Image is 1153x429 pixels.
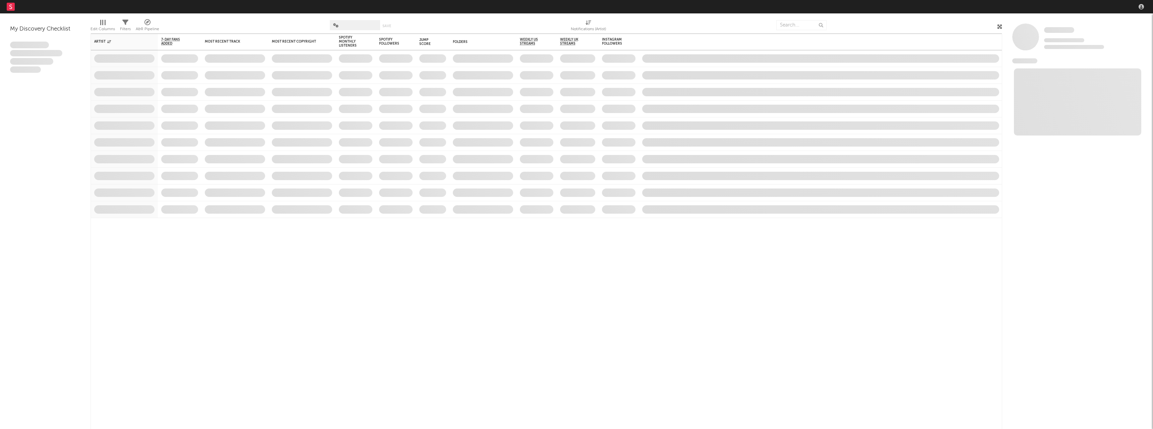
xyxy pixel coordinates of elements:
div: My Discovery Checklist [10,25,80,33]
span: Praesent ac interdum [10,58,53,65]
div: Edit Columns [90,17,115,36]
div: Most Recent Copyright [272,40,322,44]
div: Filters [120,25,131,33]
div: Jump Score [419,38,436,46]
a: Some Artist [1044,27,1074,34]
button: Save [382,24,391,28]
div: Most Recent Track [205,40,255,44]
div: A&R Pipeline [136,17,159,36]
span: 7-Day Fans Added [161,38,188,46]
div: Folders [453,40,503,44]
span: Weekly UK Streams [560,38,585,46]
span: Weekly US Streams [520,38,543,46]
div: Artist [94,40,144,44]
input: Search... [776,20,827,30]
div: Instagram Followers [602,38,625,46]
div: Spotify Monthly Listeners [339,36,362,48]
span: Lorem ipsum dolor [10,42,49,48]
span: Integer aliquet in purus et [10,50,62,57]
div: Notifications (Artist) [571,17,606,36]
span: Tracking Since: [DATE] [1044,38,1084,42]
span: 0 fans last week [1044,45,1104,49]
div: Notifications (Artist) [571,25,606,33]
span: News Feed [1012,58,1037,63]
span: Aliquam viverra [10,66,41,73]
div: A&R Pipeline [136,25,159,33]
div: Filters [120,17,131,36]
span: Some Artist [1044,27,1074,33]
div: Edit Columns [90,25,115,33]
div: Spotify Followers [379,38,403,46]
